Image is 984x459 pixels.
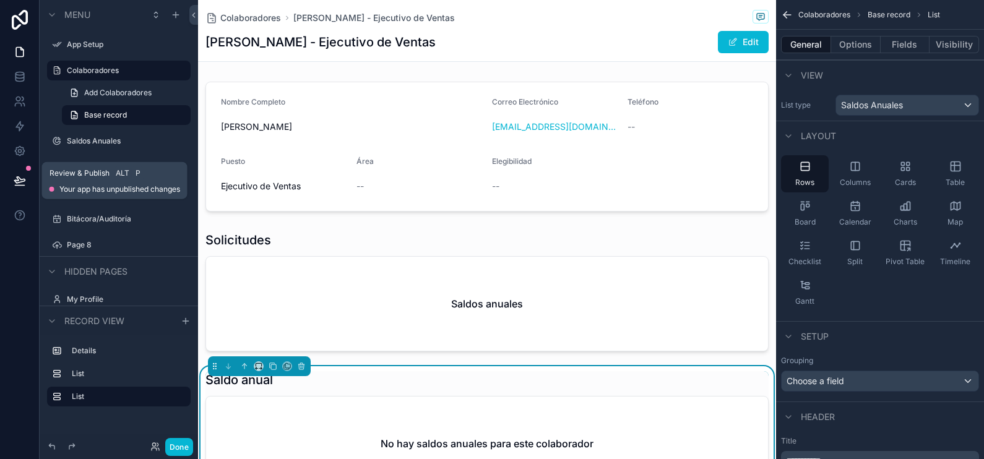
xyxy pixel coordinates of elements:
[946,178,965,187] span: Table
[67,40,188,49] label: App Setup
[787,375,844,386] span: Choose a field
[868,10,910,20] span: Base record
[67,66,183,75] label: Colaboradores
[67,214,188,224] label: Bitácora/Auditoría
[64,9,90,21] span: Menu
[931,195,979,232] button: Map
[781,436,979,446] label: Title
[840,178,871,187] span: Columns
[831,155,879,192] button: Columns
[781,371,979,392] button: Choose a field
[205,12,281,24] a: Colaboradores
[881,195,929,232] button: Charts
[831,195,879,232] button: Calendar
[781,195,829,232] button: Board
[781,36,831,53] button: General
[894,217,917,227] span: Charts
[881,155,929,192] button: Cards
[67,294,188,304] label: My Profile
[798,10,850,20] span: Colaboradores
[801,330,829,343] span: Setup
[72,369,186,379] label: List
[40,335,198,419] div: scrollable content
[165,438,193,456] button: Done
[881,36,930,53] button: Fields
[801,69,823,82] span: View
[64,315,124,327] span: Record view
[795,217,816,227] span: Board
[928,10,940,20] span: List
[795,178,814,187] span: Rows
[835,95,979,116] button: Saldos Anuales
[220,12,281,24] span: Colaboradores
[940,257,970,267] span: Timeline
[801,411,835,423] span: Header
[931,155,979,192] button: Table
[67,240,188,250] label: Page 8
[50,168,110,178] span: Review & Publish
[781,274,829,311] button: Gantt
[781,155,829,192] button: Rows
[795,296,814,306] span: Gantt
[72,346,186,356] label: Details
[841,99,903,111] span: Saldos Anuales
[84,110,127,120] span: Base record
[72,392,181,401] label: List
[839,217,871,227] span: Calendar
[293,12,455,24] a: [PERSON_NAME] - Ejecutivo de Ventas
[931,234,979,272] button: Timeline
[895,178,916,187] span: Cards
[881,234,929,272] button: Pivot Table
[381,436,593,451] h2: No hay saldos anuales para este colaborador
[831,36,881,53] button: Options
[947,217,963,227] span: Map
[781,100,831,110] label: List type
[847,257,863,267] span: Split
[67,136,188,146] label: Saldos Anuales
[59,184,180,194] span: Your app has unpublished changes
[930,36,979,53] button: Visibility
[205,371,273,388] h1: Saldo anual
[84,88,152,98] span: Add Colaboradores
[64,265,127,278] span: Hidden pages
[62,105,191,125] a: Base record
[205,33,436,51] h1: [PERSON_NAME] - Ejecutivo de Ventas
[62,83,191,103] a: Add Colaboradores
[781,356,813,366] label: Grouping
[788,257,821,267] span: Checklist
[116,168,129,178] span: Alt
[781,234,829,272] button: Checklist
[133,168,143,178] span: P
[831,234,879,272] button: Split
[801,130,836,142] span: Layout
[886,257,925,267] span: Pivot Table
[718,31,769,53] button: Edit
